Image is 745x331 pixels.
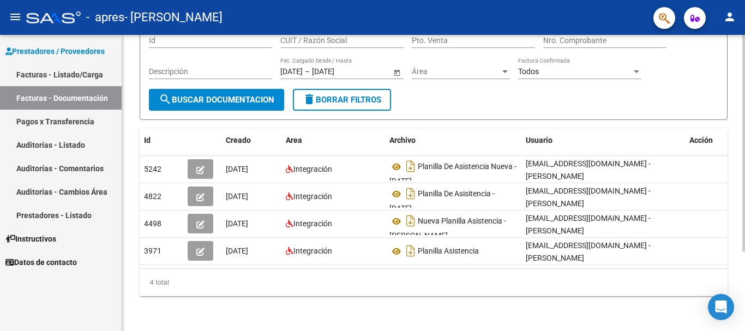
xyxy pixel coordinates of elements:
[689,136,713,145] span: Acción
[144,136,151,145] span: Id
[286,136,302,145] span: Area
[226,246,248,255] span: [DATE]
[226,219,248,228] span: [DATE]
[86,5,124,29] span: - apres
[159,93,172,106] mat-icon: search
[303,95,381,105] span: Borrar Filtros
[521,129,685,152] datatable-header-cell: Usuario
[149,89,284,111] button: Buscar Documentacion
[159,95,274,105] span: Buscar Documentacion
[708,294,734,320] div: Open Intercom Messenger
[404,212,418,230] i: Descargar documento
[144,219,161,228] span: 4498
[404,242,418,260] i: Descargar documento
[293,192,332,201] span: Integración
[124,5,223,29] span: - [PERSON_NAME]
[144,246,161,255] span: 3971
[281,129,385,152] datatable-header-cell: Area
[144,165,161,173] span: 5242
[389,217,506,240] span: Nueva Planilla Asistencia - [PERSON_NAME]
[526,214,651,235] span: [EMAIL_ADDRESS][DOMAIN_NAME] - [PERSON_NAME]
[305,67,310,76] span: –
[140,269,728,296] div: 4 total
[5,233,56,245] span: Instructivos
[518,67,539,76] span: Todos
[280,67,303,76] input: Start date
[221,129,281,152] datatable-header-cell: Creado
[312,67,365,76] input: End date
[404,158,418,175] i: Descargar documento
[293,89,391,111] button: Borrar Filtros
[389,136,416,145] span: Archivo
[385,129,521,152] datatable-header-cell: Archivo
[412,67,500,76] span: Área
[526,186,651,208] span: [EMAIL_ADDRESS][DOMAIN_NAME] - [PERSON_NAME]
[389,163,516,186] span: Planilla De Asistencia Nueva - [DATE]
[5,45,105,57] span: Prestadores / Proveedores
[226,165,248,173] span: [DATE]
[9,10,22,23] mat-icon: menu
[391,67,402,78] button: Open calendar
[526,159,651,180] span: [EMAIL_ADDRESS][DOMAIN_NAME] - [PERSON_NAME]
[5,256,77,268] span: Datos de contacto
[723,10,736,23] mat-icon: person
[226,192,248,201] span: [DATE]
[144,192,161,201] span: 4822
[418,247,479,256] span: Planilla Asistencia
[526,241,651,262] span: [EMAIL_ADDRESS][DOMAIN_NAME] - [PERSON_NAME]
[140,129,183,152] datatable-header-cell: Id
[685,129,740,152] datatable-header-cell: Acción
[293,246,332,255] span: Integración
[293,219,332,228] span: Integración
[404,185,418,202] i: Descargar documento
[293,165,332,173] span: Integración
[526,136,552,145] span: Usuario
[389,190,495,213] span: Planilla De Asisitencia - [DATE]
[226,136,251,145] span: Creado
[303,93,316,106] mat-icon: delete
